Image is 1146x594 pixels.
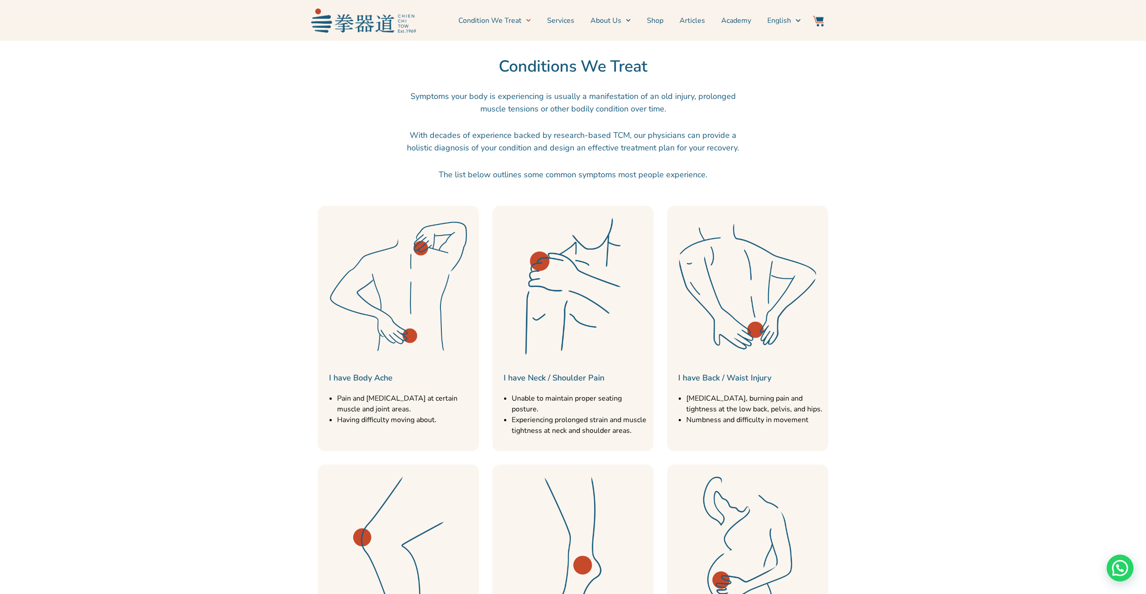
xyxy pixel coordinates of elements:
[767,9,800,32] a: English
[547,9,574,32] a: Services
[255,57,891,77] h2: Conditions We Treat
[322,210,475,363] img: Services Icon-39
[405,168,741,181] p: The list below outlines some common symptoms most people experience.
[590,9,631,32] a: About Us
[337,393,475,415] li: Pain and [MEDICAL_DATA] at certain muscle and joint areas.
[512,393,649,415] li: Unable to maintain proper seating posture.
[767,15,791,26] span: English
[686,415,824,425] li: Numbness and difficulty in movement
[420,9,801,32] nav: Menu
[678,372,771,383] a: I have Back / Waist Injury
[671,210,824,363] img: Services Icon-44
[497,210,649,363] img: Services Icon-43
[813,16,824,26] img: Website Icon-03
[329,372,393,383] a: I have Body Ache
[680,9,705,32] a: Articles
[337,415,475,425] li: Having difficulty moving about.
[647,9,663,32] a: Shop
[405,129,741,154] p: With decades of experience backed by research-based TCM, our physicians can provide a holistic di...
[405,90,741,115] p: Symptoms your body is experiencing is usually a manifestation of an old injury, prolonged muscle ...
[504,372,604,383] a: I have Neck / Shoulder Pain
[686,393,824,415] li: [MEDICAL_DATA], burning pain and tightness at the low back, pelvis, and hips.
[512,415,649,436] li: Experiencing prolonged strain and muscle tightness at neck and shoulder areas.
[458,9,531,32] a: Condition We Treat
[721,9,751,32] a: Academy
